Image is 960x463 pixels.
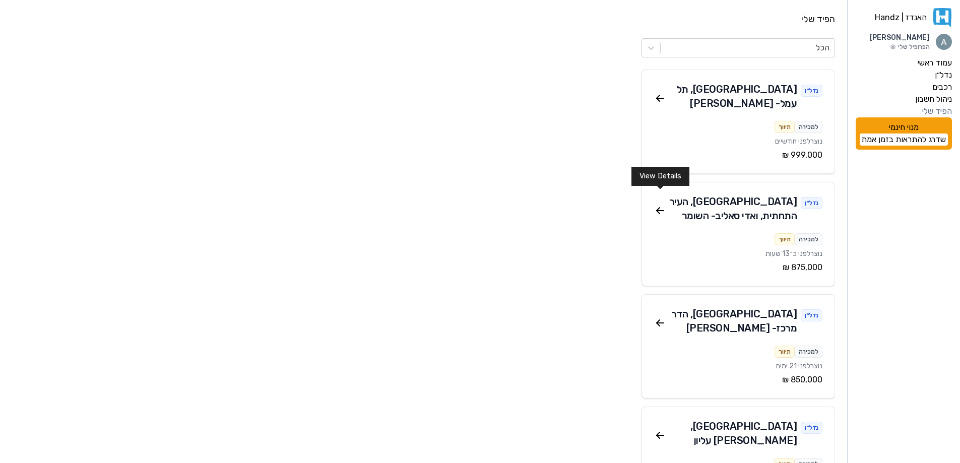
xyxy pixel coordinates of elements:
[775,137,822,146] span: נוצר לפני חודשיים
[856,81,952,93] a: רכבים
[801,309,822,321] div: נדל״ן
[801,422,822,434] div: נדל״ן
[795,346,822,358] div: למכירה
[765,249,822,258] span: נוצר לפני כ־13 שעות
[856,117,952,150] div: מנוי חינמי
[795,233,822,245] div: למכירה
[801,197,822,209] div: נדל״ן
[775,121,795,133] div: תיווך
[666,307,797,335] div: [GEOGRAPHIC_DATA] , הדר מרכז - [PERSON_NAME]
[935,69,952,81] label: נדל״ן
[860,134,948,146] a: שדרג להתראות בזמן אמת
[776,362,822,370] span: נוצר לפני 21 ימים
[775,233,795,245] div: תיווך
[856,105,952,117] a: הפיד שלי
[870,33,930,43] p: [PERSON_NAME]
[654,149,822,161] div: ‏999,000 ‏₪
[654,261,822,274] div: ‏875,000 ‏₪
[856,8,952,27] a: האנדז | Handz
[915,93,952,105] label: ניהול חשבון
[666,419,797,447] div: [GEOGRAPHIC_DATA] , [PERSON_NAME] עליון
[856,33,952,51] a: תמונת פרופיל[PERSON_NAME]הפרופיל שלי
[801,85,822,97] div: נדל״ן
[870,43,930,51] p: הפרופיל שלי
[666,194,797,223] div: [GEOGRAPHIC_DATA] , העיר התחתית, ואדי סאליב - השומר
[856,93,952,105] a: ניהול חשבון
[922,105,952,117] label: הפיד שלי
[856,69,952,81] a: נדל״ן
[856,57,952,69] a: עמוד ראשי
[666,82,797,110] div: [GEOGRAPHIC_DATA] , תל עמל - [PERSON_NAME]
[795,121,822,133] div: למכירה
[654,374,822,386] div: ‏850,000 ‏₪
[936,34,952,50] img: תמונת פרופיל
[918,57,952,69] label: עמוד ראשי
[932,81,952,93] label: רכבים
[775,346,795,358] div: תיווך
[12,12,835,26] h1: הפיד שלי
